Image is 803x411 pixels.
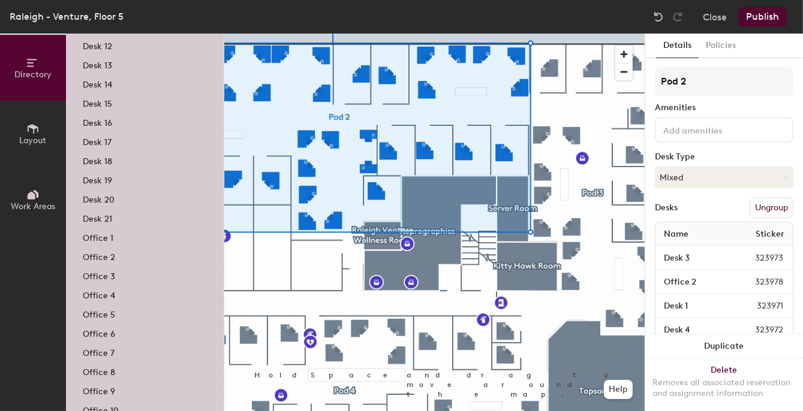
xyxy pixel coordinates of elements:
[658,223,694,245] span: Name
[83,249,115,262] p: Office 2
[672,11,684,23] img: Redo
[652,377,796,399] div: Removes all associated reservation and assignment information
[83,76,112,90] p: Desk 14
[83,172,112,186] p: Desk 19
[739,7,786,26] button: Publish
[726,324,790,337] span: 323972
[699,34,743,58] button: Policies
[726,252,790,265] span: 323973
[728,300,790,313] span: 323971
[83,191,115,205] p: Desk 20
[11,201,55,211] span: Work Areas
[10,9,124,24] div: Raleigh - Venture, Floor 5
[83,95,112,109] p: Desk 15
[658,250,726,267] input: Unnamed desk
[604,380,633,399] button: Help
[83,134,112,147] p: Desk 17
[83,114,112,128] p: Desk 16
[656,34,699,58] button: Details
[661,122,769,137] input: Add amenities
[655,167,793,188] button: Mixed
[83,325,115,339] p: Office 6
[83,210,112,224] p: Desk 21
[703,7,727,26] button: Close
[83,38,112,52] p: Desk 12
[658,322,726,339] input: Unnamed desk
[726,276,790,289] span: 323978
[83,383,115,397] p: Office 9
[83,287,115,301] p: Office 4
[655,203,678,213] div: Desks
[655,103,793,113] div: Amenities
[658,298,728,315] input: Unnamed desk
[83,153,112,167] p: Desk 18
[83,268,115,282] p: Office 3
[652,11,664,23] img: Undo
[645,358,803,411] button: DeleteRemoves all associated reservation and assignment information
[83,306,115,320] p: Office 5
[750,223,790,245] span: Sticker
[14,69,52,80] span: Directory
[83,364,115,377] p: Office 8
[645,334,803,358] button: Duplicate
[83,344,115,358] p: Office 7
[83,229,113,243] p: Office 1
[20,135,47,146] span: Layout
[750,198,793,218] button: Ungroup
[83,57,112,71] p: Desk 13
[658,274,726,291] input: Unnamed desk
[655,152,793,162] div: Desk Type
